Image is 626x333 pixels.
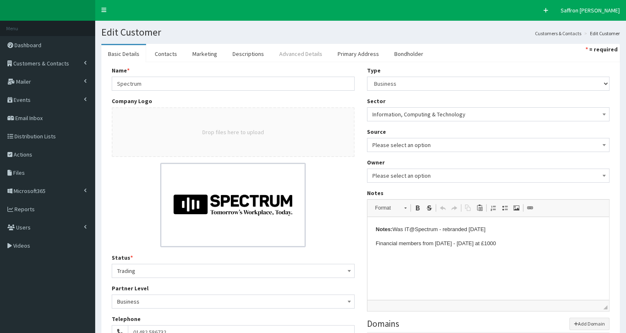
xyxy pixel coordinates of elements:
span: Drag to resize [603,305,607,309]
a: Bold (Ctrl+B) [412,203,423,213]
h1: Edit Customer [101,27,620,38]
span: Microsoft365 [14,187,46,195]
button: Drop files here to upload [202,128,264,136]
span: Actions [14,151,32,158]
a: Insert/Remove Numbered List [487,203,499,213]
span: Users [16,224,31,231]
span: Information, Computing & Technology [367,107,610,121]
span: Reports [14,205,35,213]
label: Source [367,128,386,136]
label: Owner [367,158,385,166]
span: Saffron [PERSON_NAME] [561,7,620,14]
a: Image [511,203,522,213]
span: Email Inbox [15,114,43,122]
a: Advanced Details [273,45,329,63]
label: Notes [367,189,384,197]
span: Please select an option [367,169,610,183]
span: Please select an option [372,139,604,151]
strong: = required [589,46,618,53]
label: Telephone [112,315,141,323]
button: Add Domain [569,318,610,330]
a: Undo (Ctrl+Z) [437,203,449,213]
span: Events [14,96,31,104]
a: Paste (Ctrl+V) [474,203,485,213]
a: Customers & Contacts [535,30,581,37]
span: Customers & Contacts [13,60,69,67]
span: Please select an option [367,138,610,152]
span: Trading [117,265,349,277]
a: Link (Ctrl+L) [524,203,536,213]
span: Trading [112,264,355,278]
label: Name [112,66,130,75]
span: Distribution Lists [14,133,56,140]
a: Strike Through [423,203,435,213]
span: Videos [13,242,30,249]
a: Format [371,202,411,214]
span: Please select an option [372,170,604,181]
li: Edit Customer [582,30,620,37]
span: Format [371,203,400,213]
legend: Domains [367,318,610,332]
span: Business [112,294,355,309]
label: Company Logo [112,97,152,105]
span: Information, Computing & Technology [372,109,604,120]
span: Dashboard [14,41,41,49]
a: Insert/Remove Bulleted List [499,203,511,213]
a: Descriptions [226,45,271,63]
span: Mailer [16,78,31,85]
a: Basic Details [101,45,146,63]
label: Sector [367,97,386,105]
label: Status [112,253,133,262]
a: Bondholder [388,45,430,63]
label: Type [367,66,381,75]
a: Primary Address [331,45,386,63]
a: Marketing [186,45,224,63]
a: Copy (Ctrl+C) [462,203,474,213]
span: Files [13,169,25,176]
a: Redo (Ctrl+Y) [449,203,460,213]
a: Contacts [148,45,184,63]
label: Partner Level [112,284,149,292]
span: Business [117,296,349,307]
iframe: Rich Text Editor, notes [367,217,609,300]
